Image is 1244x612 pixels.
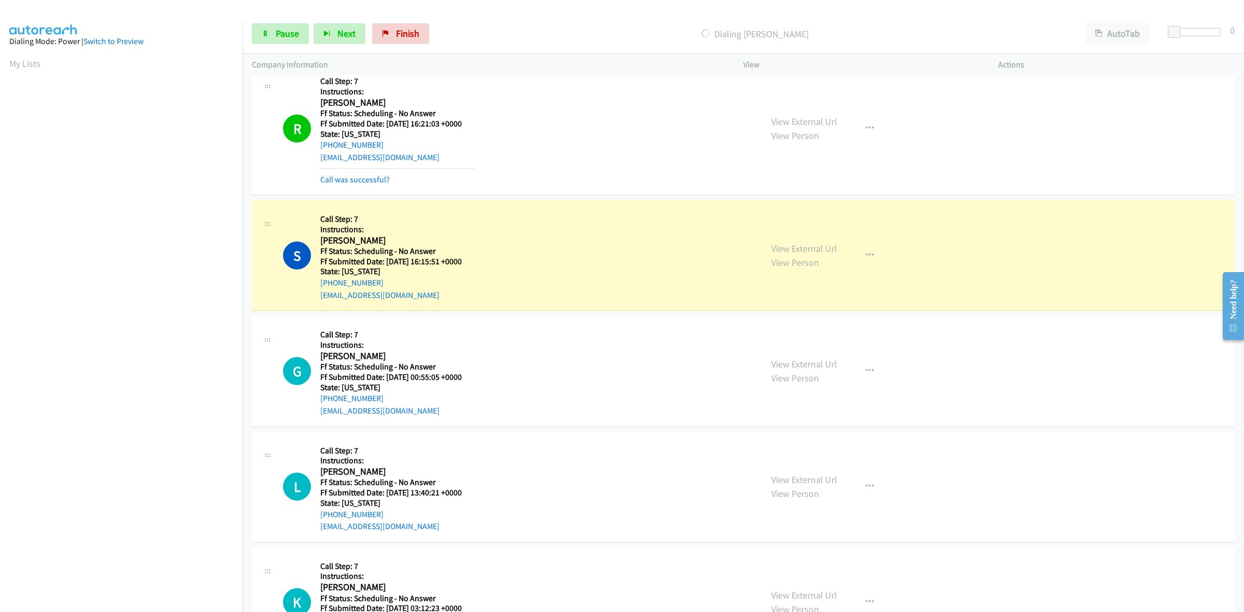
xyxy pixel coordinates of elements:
[771,474,837,486] a: View External Url
[320,372,475,382] h5: Ff Submitted Date: [DATE] 00:55:05 +0000
[320,266,475,277] h5: State: [US_STATE]
[283,241,311,269] h1: S
[1214,265,1244,347] iframe: Resource Center
[314,23,365,44] button: Next
[771,130,819,141] a: View Person
[396,27,419,39] span: Finish
[320,477,475,488] h5: Ff Status: Scheduling - No Answer
[252,59,725,71] p: Company Information
[443,27,1067,41] p: Dialing [PERSON_NAME]
[320,521,440,531] a: [EMAIL_ADDRESS][DOMAIN_NAME]
[320,350,475,362] h2: [PERSON_NAME]
[320,108,475,119] h5: Ff Status: Scheduling - No Answer
[320,129,475,139] h5: State: [US_STATE]
[320,456,475,466] h5: Instructions:
[771,257,819,268] a: View Person
[320,278,384,288] a: [PHONE_NUMBER]
[1085,23,1150,44] button: AutoTab
[771,488,819,500] a: View Person
[9,80,243,572] iframe: Dialpad
[320,175,390,184] a: Call was successful?
[320,235,475,247] h2: [PERSON_NAME]
[9,35,233,48] div: Dialing Mode: Power |
[1230,23,1235,37] div: 0
[320,152,440,162] a: [EMAIL_ADDRESS][DOMAIN_NAME]
[1173,28,1221,36] div: Delay between calls (in seconds)
[283,473,311,501] div: The call is yet to be attempted
[320,224,475,235] h5: Instructions:
[771,116,837,127] a: View External Url
[320,290,440,300] a: [EMAIL_ADDRESS][DOMAIN_NAME]
[320,466,475,478] h2: [PERSON_NAME]
[320,362,475,372] h5: Ff Status: Scheduling - No Answer
[320,446,475,456] h5: Call Step: 7
[320,257,475,267] h5: Ff Submitted Date: [DATE] 16:15:51 +0000
[83,36,144,46] a: Switch to Preview
[320,488,475,498] h5: Ff Submitted Date: [DATE] 13:40:21 +0000
[320,340,475,350] h5: Instructions:
[320,87,475,97] h5: Instructions:
[320,119,475,129] h5: Ff Submitted Date: [DATE] 16:21:03 +0000
[320,76,475,87] h5: Call Step: 7
[320,406,440,416] a: [EMAIL_ADDRESS][DOMAIN_NAME]
[320,581,475,593] h2: [PERSON_NAME]
[771,589,837,601] a: View External Url
[320,214,475,224] h5: Call Step: 7
[320,509,384,519] a: [PHONE_NUMBER]
[252,23,309,44] a: Pause
[9,58,40,69] a: My Lists
[320,140,384,150] a: [PHONE_NUMBER]
[320,571,475,581] h5: Instructions:
[771,358,837,370] a: View External Url
[320,393,384,403] a: [PHONE_NUMBER]
[283,473,311,501] h1: L
[320,246,475,257] h5: Ff Status: Scheduling - No Answer
[283,357,311,385] div: The call is yet to be attempted
[743,59,980,71] p: View
[320,330,475,340] h5: Call Step: 7
[320,561,475,572] h5: Call Step: 7
[771,243,837,254] a: View External Url
[998,59,1235,71] p: Actions
[337,27,356,39] span: Next
[276,27,299,39] span: Pause
[320,593,475,604] h5: Ff Status: Scheduling - No Answer
[771,372,819,384] a: View Person
[320,498,475,508] h5: State: [US_STATE]
[320,382,475,393] h5: State: [US_STATE]
[372,23,429,44] a: Finish
[283,115,311,143] h1: R
[283,357,311,385] h1: G
[320,97,475,109] h2: [PERSON_NAME]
